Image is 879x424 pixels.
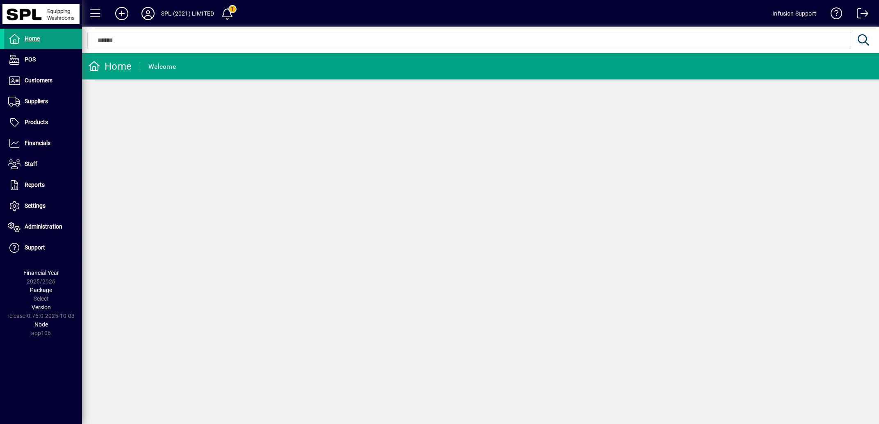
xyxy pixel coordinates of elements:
[4,112,82,133] a: Products
[25,35,40,42] span: Home
[109,6,135,21] button: Add
[25,181,45,188] span: Reports
[25,77,52,84] span: Customers
[25,98,48,104] span: Suppliers
[4,133,82,154] a: Financials
[4,91,82,112] a: Suppliers
[23,270,59,276] span: Financial Year
[161,7,214,20] div: SPL (2021) LIMITED
[30,287,52,293] span: Package
[4,175,82,195] a: Reports
[88,60,132,73] div: Home
[4,196,82,216] a: Settings
[4,70,82,91] a: Customers
[25,56,36,63] span: POS
[4,154,82,175] a: Staff
[824,2,843,28] a: Knowledge Base
[851,2,869,28] a: Logout
[25,161,37,167] span: Staff
[148,60,176,73] div: Welcome
[25,223,62,230] span: Administration
[4,238,82,258] a: Support
[25,119,48,125] span: Products
[4,50,82,70] a: POS
[25,202,46,209] span: Settings
[25,140,50,146] span: Financials
[25,244,45,251] span: Support
[135,6,161,21] button: Profile
[772,7,816,20] div: Infusion Support
[34,321,48,328] span: Node
[4,217,82,237] a: Administration
[32,304,51,311] span: Version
